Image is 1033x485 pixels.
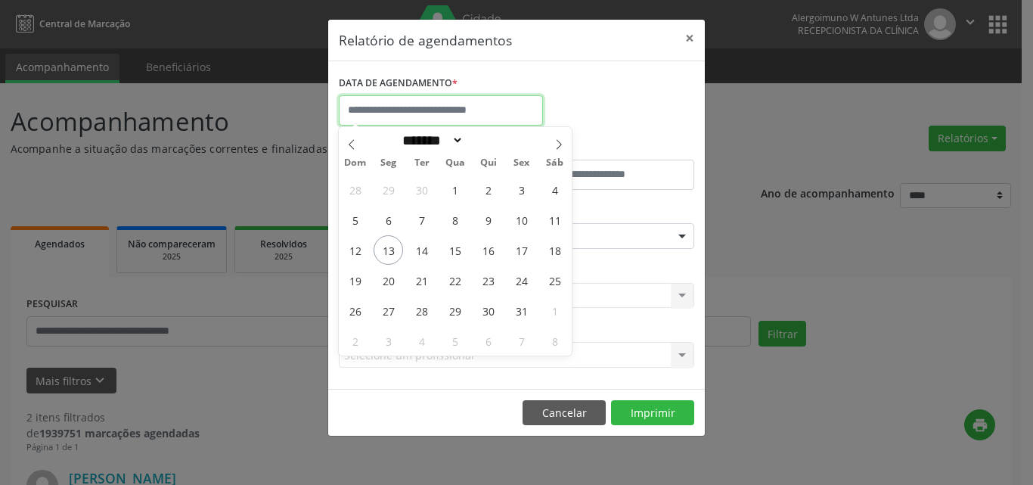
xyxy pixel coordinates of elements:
[473,235,503,265] span: Outubro 16, 2025
[339,72,458,95] label: DATA DE AGENDAMENTO
[440,175,470,204] span: Outubro 1, 2025
[440,235,470,265] span: Outubro 15, 2025
[407,326,436,356] span: Novembro 4, 2025
[339,30,512,50] h5: Relatório de agendamentos
[440,326,470,356] span: Novembro 5, 2025
[473,175,503,204] span: Outubro 2, 2025
[339,158,372,168] span: Dom
[340,175,370,204] span: Setembro 28, 2025
[473,326,503,356] span: Novembro 6, 2025
[540,235,569,265] span: Outubro 18, 2025
[440,205,470,235] span: Outubro 8, 2025
[407,175,436,204] span: Setembro 30, 2025
[374,205,403,235] span: Outubro 6, 2025
[407,266,436,295] span: Outubro 21, 2025
[505,158,538,168] span: Sex
[473,266,503,295] span: Outubro 23, 2025
[340,266,370,295] span: Outubro 19, 2025
[407,205,436,235] span: Outubro 7, 2025
[540,266,569,295] span: Outubro 25, 2025
[340,326,370,356] span: Novembro 2, 2025
[507,205,536,235] span: Outubro 10, 2025
[340,235,370,265] span: Outubro 12, 2025
[507,326,536,356] span: Novembro 7, 2025
[340,205,370,235] span: Outubro 5, 2025
[407,235,436,265] span: Outubro 14, 2025
[374,296,403,325] span: Outubro 27, 2025
[340,296,370,325] span: Outubro 26, 2025
[507,175,536,204] span: Outubro 3, 2025
[407,296,436,325] span: Outubro 28, 2025
[540,175,569,204] span: Outubro 4, 2025
[472,158,505,168] span: Qui
[440,266,470,295] span: Outubro 22, 2025
[473,296,503,325] span: Outubro 30, 2025
[439,158,472,168] span: Qua
[523,400,606,426] button: Cancelar
[372,158,405,168] span: Seg
[473,205,503,235] span: Outubro 9, 2025
[611,400,694,426] button: Imprimir
[540,326,569,356] span: Novembro 8, 2025
[405,158,439,168] span: Ter
[374,326,403,356] span: Novembro 3, 2025
[397,132,464,148] select: Month
[540,205,569,235] span: Outubro 11, 2025
[520,136,694,160] label: ATÉ
[507,266,536,295] span: Outubro 24, 2025
[374,235,403,265] span: Outubro 13, 2025
[538,158,572,168] span: Sáb
[374,175,403,204] span: Setembro 29, 2025
[675,20,705,57] button: Close
[440,296,470,325] span: Outubro 29, 2025
[464,132,513,148] input: Year
[507,296,536,325] span: Outubro 31, 2025
[374,266,403,295] span: Outubro 20, 2025
[540,296,569,325] span: Novembro 1, 2025
[507,235,536,265] span: Outubro 17, 2025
